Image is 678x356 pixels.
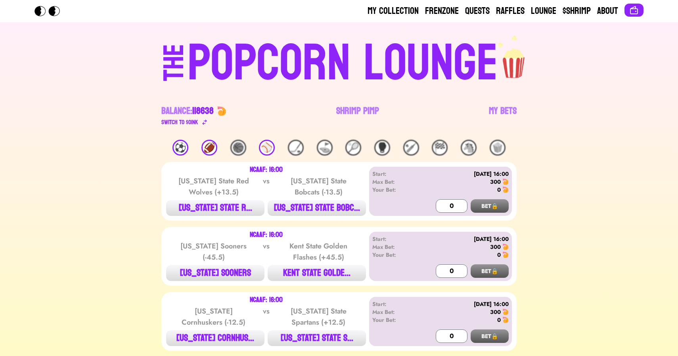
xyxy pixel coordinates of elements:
a: About [597,5,618,17]
div: [US_STATE] State Bobcats (-13.5) [278,175,358,198]
img: 🍤 [502,244,509,250]
img: Popcorn [34,6,66,16]
div: 300 [490,178,501,186]
button: KENT STATE GOLDE... [268,265,366,281]
div: Max Bet: [372,178,418,186]
img: 🍤 [502,187,509,193]
div: Balance: [161,105,214,117]
div: Switch to $ OINK [161,117,198,127]
div: NCAAF: 16:00 [250,297,283,303]
div: Start: [372,235,418,243]
div: ⚾️ [259,140,275,156]
img: 🍤 [217,106,226,116]
div: 🏒 [288,140,304,156]
a: Frenzone [425,5,459,17]
button: [US_STATE] STATE BOBC... [268,200,366,216]
div: 🏈 [201,140,217,156]
div: THE [160,44,188,97]
div: [US_STATE] State Red Wolves (+13.5) [174,175,254,198]
div: POPCORN LOUNGE [188,38,498,89]
a: THEPOPCORN LOUNGEpopcorn [95,35,583,89]
div: 🐴 [461,140,477,156]
div: 0 [497,186,501,194]
div: [DATE] 16:00 [418,300,509,308]
a: Lounge [531,5,556,17]
button: [US_STATE] STATE S... [268,330,366,346]
span: 118638 [192,102,214,119]
a: My Collection [368,5,419,17]
div: Max Bet: [372,308,418,316]
div: 300 [490,243,501,251]
div: NCAAF: 16:00 [250,232,283,238]
div: Your Bet: [372,316,418,324]
a: Raffles [496,5,525,17]
a: Shrimp Pimp [336,105,379,127]
button: [US_STATE] SOONERS [166,265,264,281]
a: $Shrimp [563,5,591,17]
div: ⛳️ [317,140,333,156]
img: 🍤 [502,317,509,323]
div: vs [261,241,271,263]
button: BET🔒 [471,199,509,213]
a: Quests [465,5,490,17]
a: My Bets [489,105,517,127]
div: Max Bet: [372,243,418,251]
button: BET🔒 [471,264,509,278]
div: Your Bet: [372,186,418,194]
div: vs [261,175,271,198]
div: 🥊 [374,140,390,156]
img: Connect wallet [629,6,639,15]
div: 🏀 [230,140,246,156]
img: popcorn [498,35,531,79]
div: Start: [372,170,418,178]
div: 300 [490,308,501,316]
div: ⚽️ [172,140,188,156]
div: vs [261,306,271,328]
div: 🍿 [490,140,506,156]
div: [DATE] 16:00 [418,235,509,243]
div: 0 [497,251,501,259]
div: [US_STATE] Cornhuskers (-12.5) [174,306,254,328]
img: 🍤 [502,252,509,258]
div: 🏏 [403,140,419,156]
img: 🍤 [502,179,509,185]
div: [US_STATE] State Spartans (+12.5) [278,306,358,328]
div: Your Bet: [372,251,418,259]
div: 🎾 [345,140,361,156]
button: [US_STATE] CORNHUS... [166,330,264,346]
div: Kent State Golden Flashes (+45.5) [278,241,358,263]
div: NCAAF: 16:00 [250,167,283,173]
div: 0 [497,316,501,324]
div: 🏁 [432,140,448,156]
div: [DATE] 16:00 [418,170,509,178]
button: [US_STATE] STATE R... [166,200,264,216]
div: Start: [372,300,418,308]
button: BET🔒 [471,329,509,343]
img: 🍤 [502,309,509,315]
div: [US_STATE] Sooners (-45.5) [174,241,254,263]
